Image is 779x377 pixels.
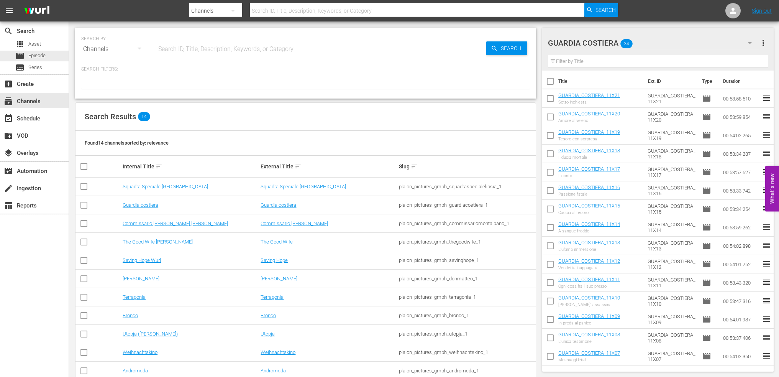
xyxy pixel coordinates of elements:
[720,218,762,237] td: 00:53:59.262
[18,2,55,20] img: ans4CAIJ8jUAAAAAAAAAAAAAAAAAAAAAAAAgQb4GAAAAAAAAAAAAAAAAAAAAAAAAJMjXAAAAAAAAAAAAAAAAAAAAAAAAgAT5G...
[28,52,46,59] span: Episode
[558,71,643,92] th: Title
[720,329,762,347] td: 00:53:37.406
[759,38,768,48] span: more_vert
[558,295,620,301] a: GUARDIA_COSTIERA_11X10
[399,221,535,226] div: plaion_pictures_gmbh_commissariomontalbano_1
[762,259,771,268] span: reorder
[123,239,193,245] a: The Good Wife [PERSON_NAME]
[411,163,418,170] span: sort
[702,204,711,214] span: Episode
[645,108,699,126] td: GUARDIA_COSTIERA_11X20
[762,351,771,361] span: reorder
[762,149,771,158] span: reorder
[558,284,620,289] div: Ogni cosa ha il suo prezzo
[261,257,288,263] a: Saving Hope
[123,257,161,263] a: Saving Hope Wurl
[399,368,535,374] div: plaion_pictures_gmbh_andromeda_1
[81,38,149,60] div: Channels
[558,229,620,234] div: A sangue freddo
[558,258,620,264] a: GUARDIA_COSTIERA_11X12
[762,222,771,232] span: reorder
[702,278,711,287] span: Episode
[558,210,620,215] div: Caccia al tesoro
[261,162,396,171] div: External Title
[702,186,711,195] span: Episode
[261,331,275,337] a: Utopja
[645,329,699,347] td: GUARDIA_COSTIERA_11X08
[558,240,620,245] a: GUARDIA_COSTIERA_11X13
[558,321,620,326] div: In preda al panico
[702,333,711,342] span: Episode
[645,237,699,255] td: GUARDIA_COSTIERA_11X13
[4,201,13,210] span: Reports
[558,203,620,209] a: GUARDIA_COSTIERA_11X15
[645,126,699,145] td: GUARDIA_COSTIERA_11X19
[645,163,699,181] td: GUARDIA_COSTIERA_11X17
[28,40,41,48] span: Asset
[4,131,13,140] span: VOD
[4,79,13,89] span: Create
[28,64,42,71] span: Series
[702,131,711,140] span: Episode
[720,163,762,181] td: 00:53:57.627
[645,273,699,292] td: GUARDIA_COSTIERA_11X11
[759,34,768,52] button: more_vert
[156,163,162,170] span: sort
[645,218,699,237] td: GUARDIA_COSTIERA_11X14
[4,166,13,176] span: Automation
[261,221,328,226] a: Commissario [PERSON_NAME]
[765,166,779,211] button: Open Feedback Widget
[548,32,759,54] div: GUARDIA COSTIERA
[762,130,771,140] span: reorder
[720,181,762,200] td: 00:53:33.742
[558,265,620,270] div: Vendetta inappagata
[558,302,620,307] div: [PERSON_NAME]' assassina
[123,313,138,318] a: Bronco
[486,41,527,55] button: Search
[702,241,711,250] span: Episode
[762,186,771,195] span: reorder
[399,349,535,355] div: plaion_pictures_gmbh_weihnachtskino_1
[558,173,620,178] div: Il conto
[645,255,699,273] td: GUARDIA_COSTIERA_11X12
[399,313,535,318] div: plaion_pictures_gmbh_bronco_1
[558,192,620,197] div: Passione fatale
[4,114,13,123] span: Schedule
[123,202,158,208] a: Guardia costiera
[558,148,620,153] a: GUARDIA_COSTIERA_11X18
[584,3,618,17] button: Search
[645,347,699,365] td: GUARDIA_COSTIERA_11X07
[558,155,620,160] div: Fiducia mortale
[558,313,620,319] a: GUARDIA_COSTIERA_11X09
[81,66,530,72] p: Search Filters:
[558,111,620,117] a: GUARDIA_COSTIERA_11X20
[261,313,276,318] a: Bronco
[762,167,771,176] span: reorder
[558,118,620,123] div: Amore al veleno
[702,223,711,232] span: Episode
[645,181,699,200] td: GUARDIA_COSTIERA_11X16
[645,89,699,108] td: GUARDIA_COSTIERA_11X21
[123,368,148,374] a: Andromeda
[702,94,711,103] span: Episode
[720,310,762,329] td: 00:54:01.987
[85,140,169,146] span: Found 14 channels sorted by: relevance
[762,333,771,342] span: reorder
[4,184,13,193] span: Ingestion
[399,162,535,171] div: Slug
[558,357,620,362] div: Messaggi letali
[558,184,620,190] a: GUARDIA_COSTIERA_11X16
[702,149,711,158] span: Episode
[720,273,762,292] td: 00:53:43.320
[15,40,25,49] span: Asset
[718,71,764,92] th: Duration
[261,349,295,355] a: Weihnachtskino
[558,350,620,356] a: GUARDIA_COSTIERA_11X07
[702,168,711,177] span: Episode
[697,71,718,92] th: Type
[261,239,293,245] a: The Good Wife
[123,331,178,337] a: Utopja ([PERSON_NAME])
[702,112,711,122] span: Episode
[558,247,620,252] div: L'ultima immersione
